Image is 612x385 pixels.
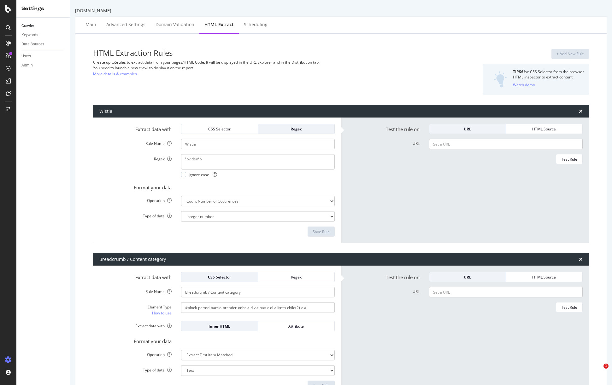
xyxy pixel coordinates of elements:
[95,139,176,146] label: Rule Name
[181,124,258,134] button: CSS Selector
[513,69,584,74] div: Use CSS Selector from the browser
[93,71,138,77] a: More details & examples.
[85,21,96,28] div: Main
[186,126,253,132] div: CSS Selector
[258,272,335,282] button: Regex
[313,229,330,234] div: Save Rule
[343,124,424,133] label: Test the rule on
[603,364,609,369] span: 1
[506,272,583,282] button: HTML Source
[506,124,583,134] button: HTML Source
[21,53,65,60] a: Users
[434,126,501,132] div: URL
[95,124,176,133] label: Extract data with
[434,274,501,280] div: URL
[93,65,420,71] div: You need to launch a new crawl to display it on the report.
[21,41,65,48] a: Data Sources
[579,109,583,114] div: times
[561,157,577,162] div: Test Rule
[181,321,258,331] button: Inner HTML
[95,350,176,357] label: Operation
[21,32,38,38] div: Keywords
[258,321,335,331] button: Attribute
[263,324,329,329] div: Attribute
[263,274,329,280] div: Regex
[181,139,335,149] input: Provide a name
[343,139,424,146] label: URL
[511,126,577,132] div: HTML Source
[95,154,176,162] label: Regex
[513,80,535,90] button: Watch demo
[95,321,176,329] label: Extract data with
[21,41,44,48] div: Data Sources
[511,274,577,280] div: HTML Source
[186,324,253,329] div: Inner HTML
[99,304,172,310] div: Element Type
[551,49,589,59] button: + Add New Rule
[181,154,335,169] textarea: \bvideo\b
[21,53,31,60] div: Users
[21,32,65,38] a: Keywords
[513,69,522,74] strong: TIPS:
[95,272,176,281] label: Extract data with
[93,60,420,65] div: Create up to 5 rules to extract data from your pages/HTML Code. It will be displayed in the URL E...
[181,302,335,313] input: CSS Expression
[21,5,65,12] div: Settings
[95,365,176,373] label: Type of data
[258,124,335,134] button: Regex
[561,305,577,310] div: Test Rule
[21,62,33,69] div: Admin
[106,21,145,28] div: Advanced Settings
[308,227,335,237] button: Save Rule
[156,21,194,28] div: Domain Validation
[429,272,506,282] button: URL
[513,82,535,88] div: Watch demo
[429,287,583,297] input: Set a URL
[429,139,583,149] input: Set a URL
[95,196,176,203] label: Operation
[429,124,506,134] button: URL
[95,287,176,294] label: Rule Name
[21,23,34,29] div: Crawler
[99,108,112,114] div: Wistia
[204,21,234,28] div: HTML Extract
[75,8,607,14] div: [DOMAIN_NAME]
[556,302,583,312] button: Test Rule
[152,310,172,316] a: How to use
[343,287,424,294] label: URL
[244,21,268,28] div: Scheduling
[263,126,329,132] div: Regex
[181,287,335,297] input: Provide a name
[513,74,584,80] div: HTML inspector to extract content.
[556,154,583,164] button: Test Rule
[99,256,166,262] div: Breadcrumb / Content category
[93,49,420,57] h3: HTML Extraction Rules
[189,172,217,177] span: Ignore case
[591,364,606,379] iframe: Intercom live chat
[21,62,65,69] a: Admin
[95,336,176,345] label: Format your data
[186,274,253,280] div: CSS Selector
[579,257,583,262] div: times
[343,272,424,281] label: Test the rule on
[95,182,176,191] label: Format your data
[556,51,584,56] div: + Add New Rule
[21,23,65,29] a: Crawler
[95,211,176,219] label: Type of data
[181,272,258,282] button: CSS Selector
[494,71,507,88] img: DZQOUYU0WpgAAAAASUVORK5CYII=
